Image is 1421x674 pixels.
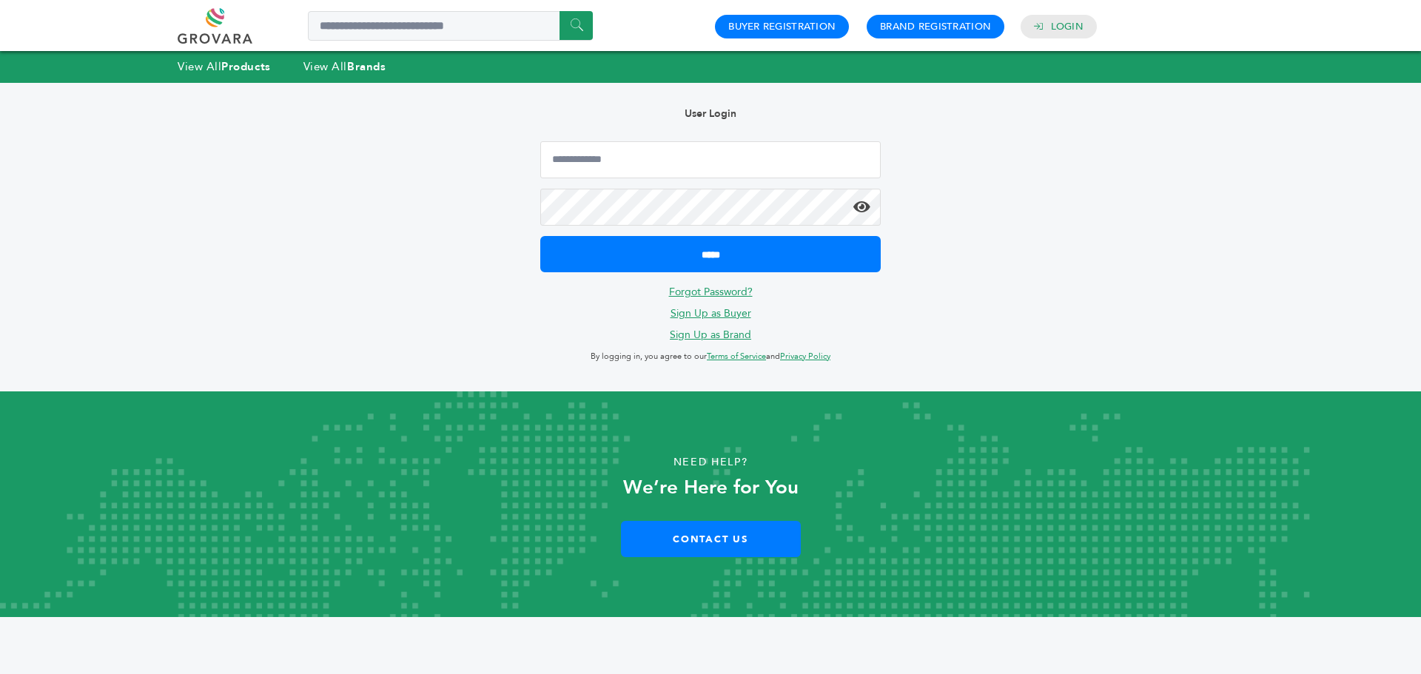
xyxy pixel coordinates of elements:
a: Buyer Registration [728,20,836,33]
p: By logging in, you agree to our and [540,348,881,365]
a: Sign Up as Buyer [671,306,751,320]
a: View AllProducts [178,59,271,74]
strong: We’re Here for You [623,474,799,501]
strong: Brands [347,59,386,74]
a: Sign Up as Brand [670,328,751,342]
a: Brand Registration [880,20,991,33]
b: User Login [685,107,736,121]
input: Password [540,189,881,226]
a: Contact Us [621,521,801,557]
a: Login [1051,20,1084,33]
a: View AllBrands [303,59,386,74]
input: Email Address [540,141,881,178]
a: Terms of Service [707,351,766,362]
strong: Products [221,59,270,74]
a: Privacy Policy [780,351,830,362]
input: Search a product or brand... [308,11,593,41]
p: Need Help? [71,451,1350,474]
a: Forgot Password? [669,285,753,299]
